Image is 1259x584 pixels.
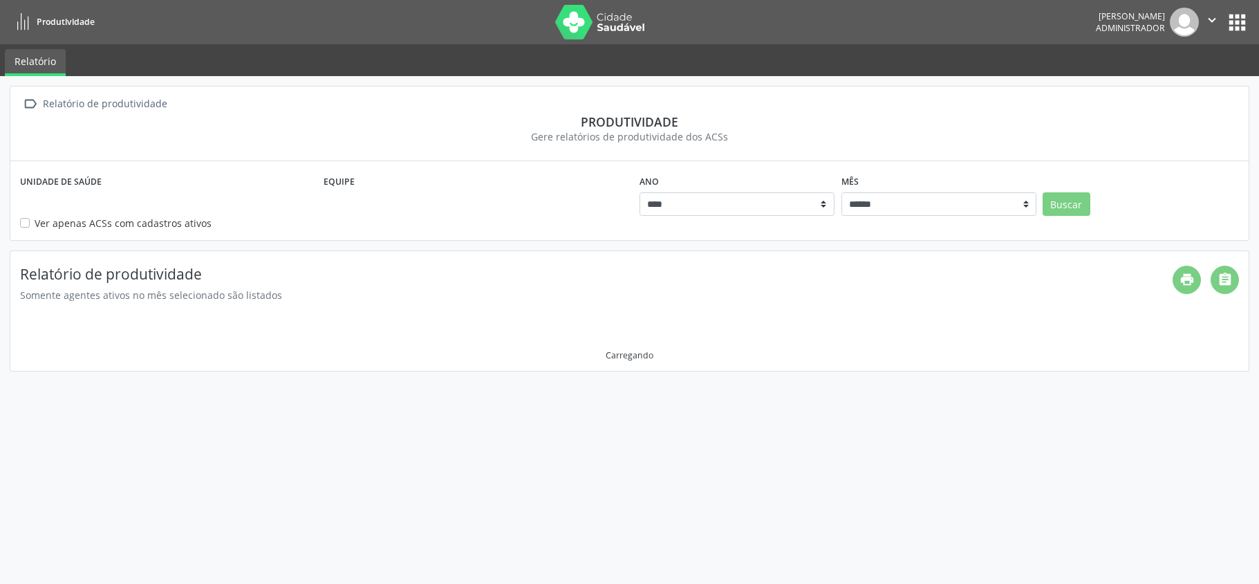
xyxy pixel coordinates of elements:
label: Equipe [324,171,355,192]
img: img [1170,8,1199,37]
a:  Relatório de produtividade [20,94,169,114]
h4: Relatório de produtividade [20,266,1173,283]
button: Buscar [1043,192,1090,216]
label: Ano [640,171,659,192]
i:  [20,94,40,114]
label: Unidade de saúde [20,171,102,192]
div: Somente agentes ativos no mês selecionado são listados [20,288,1173,302]
button: apps [1225,10,1249,35]
span: Administrador [1096,22,1165,34]
a: Relatório [5,49,66,76]
button:  [1199,8,1225,37]
div: [PERSON_NAME] [1096,10,1165,22]
div: Gere relatórios de produtividade dos ACSs [20,129,1239,144]
div: Produtividade [20,114,1239,129]
a: Produtividade [10,10,95,33]
div: Relatório de produtividade [40,94,169,114]
i:  [1204,12,1220,28]
div: Carregando [606,349,653,361]
label: Mês [841,171,859,192]
label: Ver apenas ACSs com cadastros ativos [35,216,212,230]
span: Produtividade [37,16,95,28]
